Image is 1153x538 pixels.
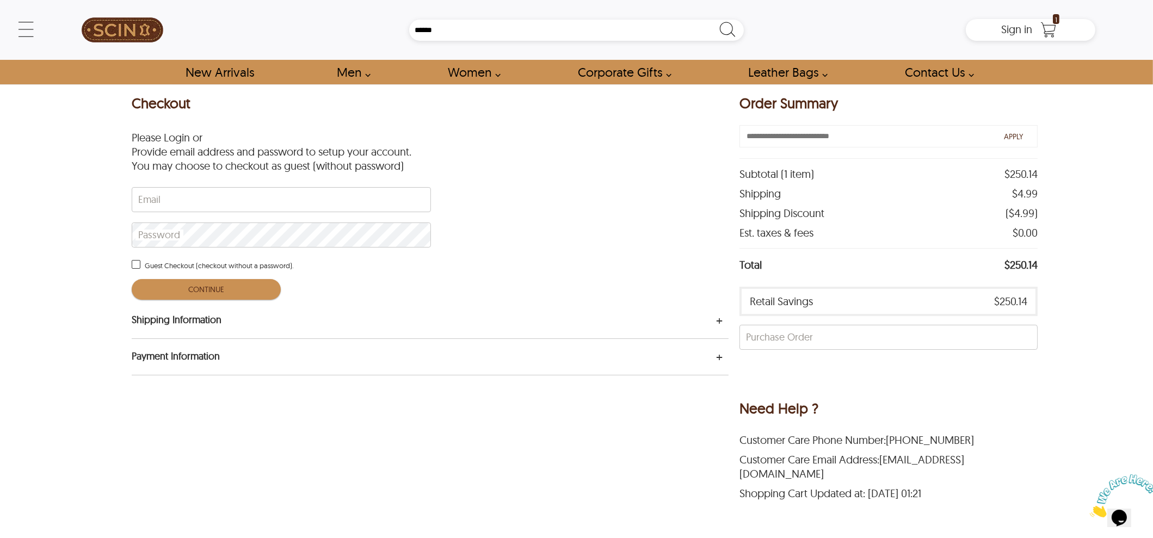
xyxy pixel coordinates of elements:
[886,433,974,447] a: ‪[PHONE_NUMBER]‬
[132,279,281,300] button: CONTINUE
[1053,14,1059,24] span: 1
[750,294,813,308] span: Retail Savings
[739,453,879,466] span: Customer Care Email Address
[739,287,1038,316] div: Retail Savings $250.14
[1001,22,1032,36] span: Sign in
[739,433,886,447] span: Customer Care Phone Number
[1001,26,1032,35] a: Sign in
[739,223,1038,243] div: Est. taxes & fees $0.00
[739,167,814,181] span: Subtotal ( 1 item )
[565,60,677,84] a: Shop Leather Corporate Gifts
[1086,470,1153,522] iframe: chat widget
[132,313,221,326] span: Press Enter to Open Shipping Information
[739,254,762,276] span: Total
[132,350,220,364] a: Press Enter to Open Payment Information
[739,400,818,419] div: Need Help ?
[58,5,187,54] a: SCIN
[1004,167,1038,181] span: $250.14
[739,400,1038,425] div: Need Help ?
[739,453,964,480] a: [EMAIL_ADDRESS][DOMAIN_NAME]
[739,248,1038,281] div: Total $250.14
[736,60,834,84] a: Shop Leather Bags
[739,95,838,114] div: Order Summary
[739,164,1038,184] div: Subtotal 1 item $250.14
[132,131,729,173] p: Please Login or Provide email address and password to setup your account. You may choose to check...
[739,184,1038,203] div: Shipping $4.99
[132,260,294,271] label: Guest Checkout (checkout without a password).Checkbox is unchecked.
[132,350,220,362] span: Press Enter to Open Payment Information
[739,187,781,201] span: Shipping
[1013,226,1038,240] span: $0.00
[132,95,729,120] div: Checkout
[1004,132,1023,141] span: Apply
[739,484,1038,503] div: Shopping Cart Updated at: Oct 11 2025, 01:21
[132,313,221,327] a: Press Enter to Open Shipping Information
[1006,206,1038,220] span: ( $4.99 )
[82,5,163,54] img: SCIN
[739,203,1038,223] div: Shipping Discount $4.99
[1038,22,1059,38] a: Shopping Cart
[1012,187,1038,201] span: $4.99
[739,486,921,500] span: Shopping Cart Updated at: [DATE] 01:21
[994,294,1027,308] span: $250.14
[325,60,377,84] a: shop men's leather jackets
[739,226,813,240] span: Est. taxes & fees
[739,95,1038,120] div: Order Summary
[739,206,824,220] span: Shipping Discount
[1004,254,1038,276] span: $250.14
[173,60,266,84] a: Shop New Arrivals
[435,60,507,84] a: Shop Women Leather Jackets
[739,362,1038,392] iframe: PayPal
[892,60,980,84] a: contact-us
[132,95,190,114] div: Checkout
[4,4,72,47] img: Chat attention grabber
